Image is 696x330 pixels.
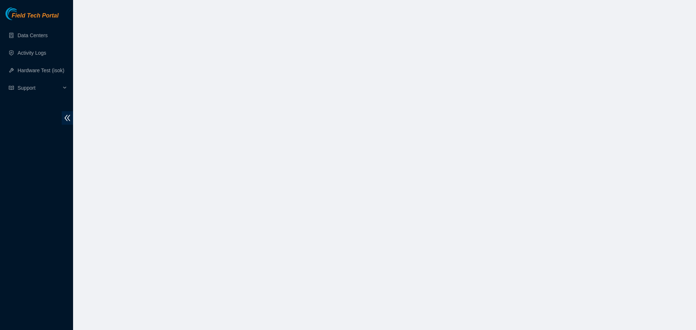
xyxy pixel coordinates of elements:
[62,111,73,125] span: double-left
[18,32,47,38] a: Data Centers
[18,81,61,95] span: Support
[5,13,58,23] a: Akamai TechnologiesField Tech Portal
[18,50,46,56] a: Activity Logs
[18,67,64,73] a: Hardware Test (isok)
[9,85,14,90] span: read
[5,7,37,20] img: Akamai Technologies
[12,12,58,19] span: Field Tech Portal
